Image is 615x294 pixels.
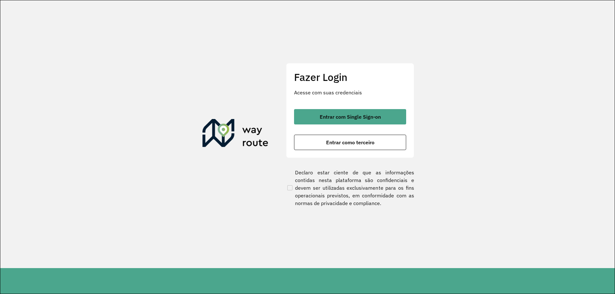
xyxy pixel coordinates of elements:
h2: Fazer Login [294,71,406,83]
label: Declaro estar ciente de que as informações contidas nesta plataforma são confidenciais e devem se... [286,169,414,207]
img: Roteirizador AmbevTech [202,119,268,150]
span: Entrar com Single Sign-on [320,114,381,119]
p: Acesse com suas credenciais [294,89,406,96]
button: button [294,109,406,124]
span: Entrar como terceiro [326,140,374,145]
button: button [294,135,406,150]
